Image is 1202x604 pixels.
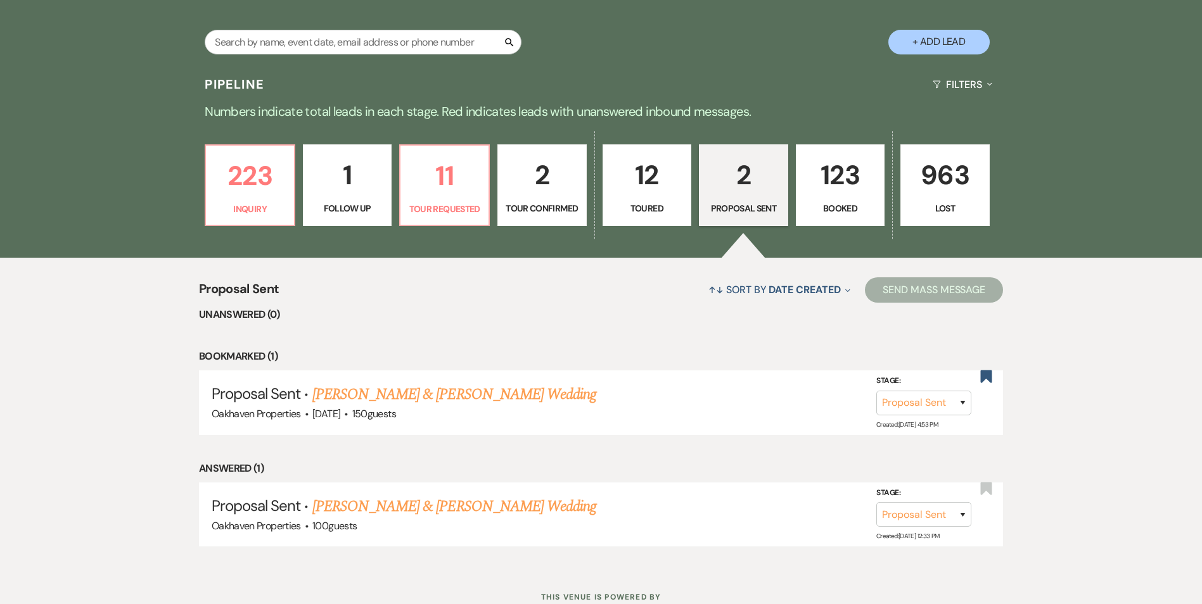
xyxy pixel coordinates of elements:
[804,201,877,215] p: Booked
[928,68,997,101] button: Filters
[408,202,481,216] p: Tour Requested
[214,154,286,197] p: 223
[399,144,490,227] a: 11Tour Requested
[611,201,684,215] p: Toured
[603,144,692,227] a: 12Toured
[352,407,396,420] span: 150 guests
[707,201,780,215] p: Proposal Sent
[212,519,301,532] span: Oakhaven Properties
[611,154,684,196] p: 12
[212,384,301,403] span: Proposal Sent
[408,154,481,197] p: 11
[312,407,340,420] span: [DATE]
[199,348,1003,365] li: Bookmarked (1)
[876,486,971,500] label: Stage:
[699,144,788,227] a: 2Proposal Sent
[199,460,1003,477] li: Answered (1)
[311,201,384,215] p: Follow Up
[145,101,1058,122] p: Numbers indicate total leads in each stage. Red indicates leads with unanswered inbound messages.
[205,75,264,93] h3: Pipeline
[876,532,939,540] span: Created: [DATE] 12:33 PM
[212,496,301,515] span: Proposal Sent
[312,495,596,518] a: [PERSON_NAME] & [PERSON_NAME] Wedding
[506,201,579,215] p: Tour Confirmed
[909,154,981,196] p: 963
[909,201,981,215] p: Lost
[865,277,1003,303] button: Send Mass Message
[214,202,286,216] p: Inquiry
[311,154,384,196] p: 1
[707,154,780,196] p: 2
[199,306,1003,323] li: Unanswered (0)
[199,279,279,306] span: Proposal Sent
[876,374,971,388] label: Stage:
[769,283,840,296] span: Date Created
[876,420,938,429] span: Created: [DATE] 4:53 PM
[312,383,596,406] a: [PERSON_NAME] & [PERSON_NAME] Wedding
[708,283,724,296] span: ↑↓
[804,154,877,196] p: 123
[796,144,885,227] a: 123Booked
[212,407,301,420] span: Oakhaven Properties
[303,144,392,227] a: 1Follow Up
[205,144,295,227] a: 223Inquiry
[506,154,579,196] p: 2
[312,519,357,532] span: 100 guests
[888,30,990,54] button: + Add Lead
[205,30,521,54] input: Search by name, event date, email address or phone number
[497,144,587,227] a: 2Tour Confirmed
[703,273,855,306] button: Sort By Date Created
[900,144,990,227] a: 963Lost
